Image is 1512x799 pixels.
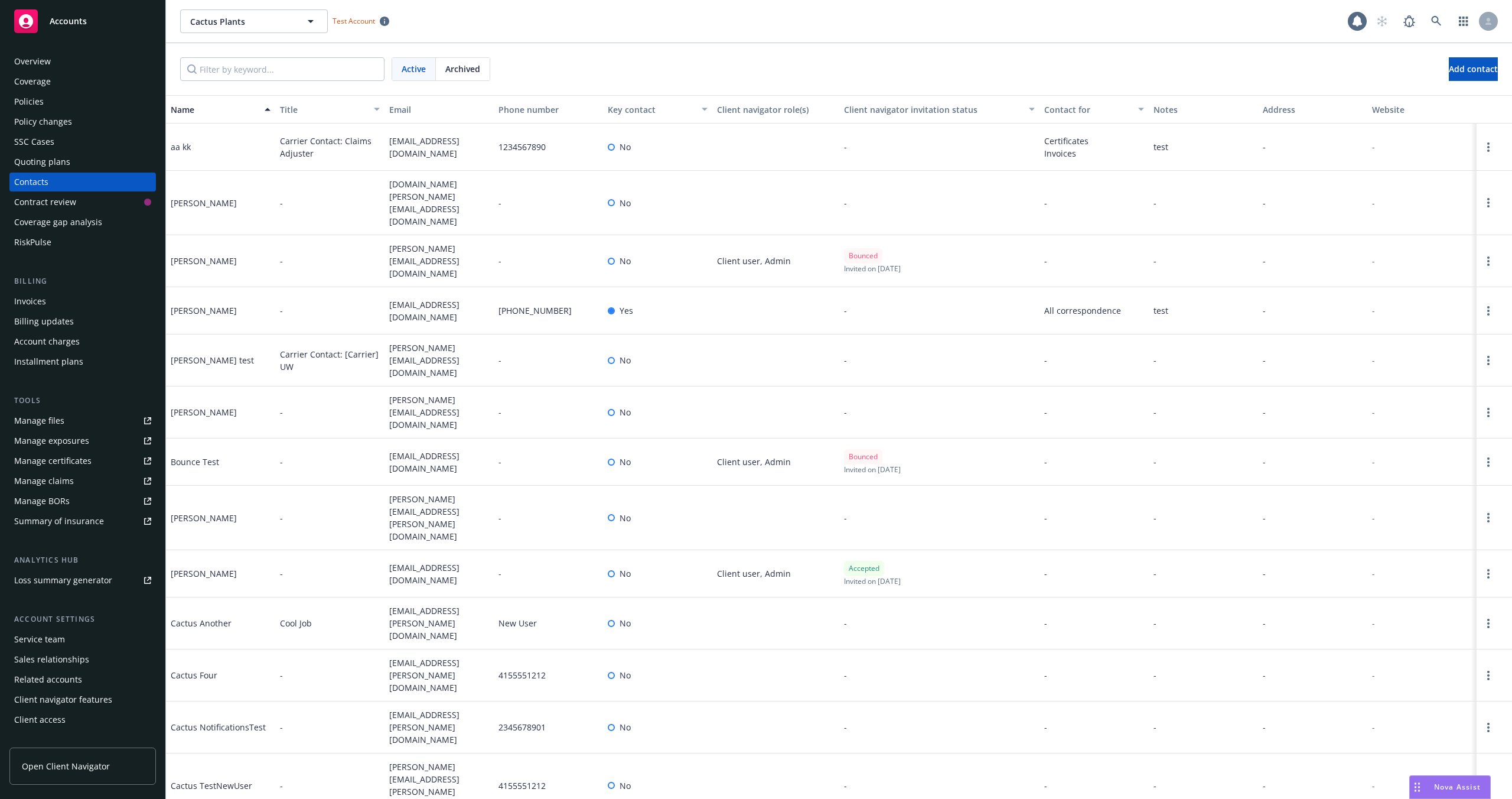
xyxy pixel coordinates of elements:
div: Summary of insurance [14,512,104,531]
a: Summary of insurance [9,512,156,531]
span: Open Client Navigator [22,760,110,772]
span: [PHONE_NUMBER] [498,304,572,317]
span: - [1263,141,1266,153]
div: Client navigator features [14,690,112,709]
div: Manage certificates [14,452,92,470]
div: Contract review [14,193,76,212]
div: Title [280,103,367,116]
a: Accounts [9,5,156,38]
span: Carrier Contact: Claims Adjuster [280,135,380,160]
div: - [1372,512,1375,524]
div: Billing [9,275,156,287]
button: Website [1367,95,1477,124]
span: [EMAIL_ADDRESS][DOMAIN_NAME] [389,135,489,160]
div: - [1372,255,1375,267]
span: - [1044,406,1047,418]
span: - [1153,567,1156,580]
div: - [1372,567,1375,580]
span: - [1044,779,1047,792]
button: Email [384,95,494,124]
span: 2345678901 [498,721,546,733]
a: Start snowing [1370,9,1394,33]
div: Bounce Test [171,456,219,468]
a: Billing updates [9,312,156,331]
span: No [620,617,631,629]
a: Related accounts [9,670,156,689]
span: Archived [445,63,480,75]
a: Manage claims [9,472,156,491]
div: Manage exposures [14,431,89,450]
div: Email [389,103,489,116]
div: - [1372,354,1375,366]
span: Carrier Contact: [Carrier] UW [280,348,380,373]
a: Policies [9,92,156,111]
span: - [498,406,501,418]
span: Manage exposures [9,431,156,450]
div: Policies [14,92,44,111]
a: Open options [1481,720,1495,735]
span: - [280,567,283,580]
a: Policy changes [9,112,156,131]
div: Cactus TestNewUser [171,779,252,792]
div: Service team [14,630,65,649]
span: No [620,255,631,267]
span: - [1153,406,1156,418]
a: Account charges [9,332,156,351]
span: [PERSON_NAME][EMAIL_ADDRESS][DOMAIN_NAME] [389,242,489,280]
span: No [620,512,631,524]
div: Manage claims [14,472,74,491]
a: Open options [1481,567,1495,581]
div: Coverage [14,72,51,91]
span: - [280,406,283,418]
div: Billing updates [14,312,74,331]
div: Client navigator role(s) [717,103,835,116]
div: [PERSON_NAME] [171,255,237,267]
div: Client access [14,710,66,729]
span: Invited on [DATE] [844,264,901,274]
button: Notes [1149,95,1258,124]
div: Drag to move [1410,776,1425,798]
span: - [498,354,501,366]
span: - [844,512,847,524]
span: - [1263,617,1266,629]
div: Name [171,103,258,116]
div: Tools [9,395,156,407]
button: Contact for [1039,95,1149,124]
button: Address [1258,95,1367,124]
span: [EMAIL_ADDRESS][DOMAIN_NAME] [389,450,489,475]
span: - [498,456,501,468]
div: Quoting plans [14,152,70,171]
span: - [1153,779,1156,792]
button: Client navigator invitation status [839,95,1039,124]
span: - [1044,512,1047,524]
span: Cactus Plants [190,15,292,28]
a: Contacts [9,173,156,191]
span: - [280,197,283,209]
span: - [844,406,847,418]
span: No [620,456,631,468]
div: Analytics hub [9,554,156,566]
span: No [620,141,631,153]
div: SSC Cases [14,132,54,151]
div: Contact for [1044,103,1131,116]
div: Invoices [14,292,46,311]
span: Cool Job [280,617,312,629]
span: - [280,512,283,524]
a: RiskPulse [9,233,156,252]
div: [PERSON_NAME] [171,567,237,580]
span: - [1044,255,1047,267]
span: test [1153,141,1168,153]
button: Phone number [494,95,603,124]
button: Name [166,95,275,124]
span: - [1263,721,1266,733]
a: Sales relationships [9,650,156,669]
span: - [1263,406,1266,418]
div: RiskPulse [14,233,51,252]
span: 4155551212 [498,669,546,681]
span: New User [498,617,537,629]
span: No [620,567,631,580]
div: - [1372,617,1375,629]
div: Related accounts [14,670,82,689]
span: test [1153,304,1168,317]
span: [DOMAIN_NAME][PERSON_NAME][EMAIL_ADDRESS][DOMAIN_NAME] [389,178,489,228]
